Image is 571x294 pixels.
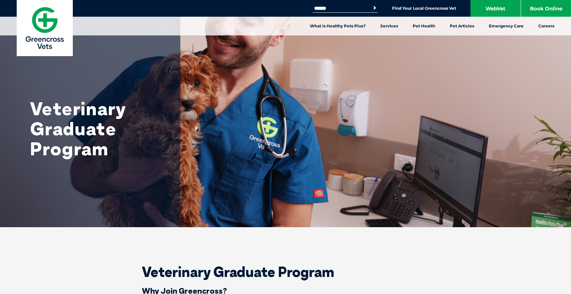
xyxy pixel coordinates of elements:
h1: Veterinary Graduate Program [119,265,452,279]
a: What is Healthy Pets Plus? [303,17,373,35]
a: Emergency Care [482,17,531,35]
button: Search [371,5,378,11]
a: Careers [531,17,562,35]
a: Pet Articles [442,17,482,35]
h1: Veterinary Graduate Program [30,99,164,159]
a: Pet Health [405,17,442,35]
a: Find Your Local Greencross Vet [392,6,456,11]
a: Services [373,17,405,35]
